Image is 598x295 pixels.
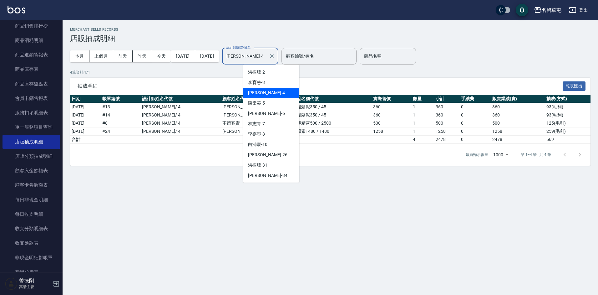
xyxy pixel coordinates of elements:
[133,50,152,62] button: 昨天
[89,50,113,62] button: 上個月
[3,265,60,279] a: 費用分析表
[19,284,51,290] p: 高階主管
[521,152,551,158] p: 第 1–4 筆 共 4 筆
[248,121,265,127] span: 林志青 -7
[101,103,140,111] td: # 13
[545,119,590,127] td: 125 ( 毛利 )
[434,111,459,119] td: 360
[248,162,267,168] span: 洪振瑋 -31
[101,95,140,103] th: 帳單編號
[140,95,221,103] th: 設計師姓名代號
[3,33,60,48] a: 商品消耗明細
[70,111,101,119] td: [DATE]
[531,4,564,17] button: 名留草屯
[140,119,221,127] td: [PERSON_NAME]/ 4
[411,136,434,144] td: 4
[70,103,101,111] td: [DATE]
[434,127,459,136] td: 1258
[248,90,285,96] span: [PERSON_NAME] -4
[459,136,491,144] td: 0
[291,111,372,119] td: 骷髏髮泥350 / 45
[434,103,459,111] td: 360
[70,50,89,62] button: 本月
[466,152,488,158] p: 每頁顯示數量
[3,251,60,265] a: 非現金明細對帳單
[411,111,434,119] td: 1
[101,127,140,136] td: # 24
[101,119,140,127] td: # 8
[78,83,563,89] span: 抽成明細
[3,91,60,106] a: 會員卡銷售報表
[545,95,590,103] th: 抽成(方式)
[3,120,60,134] a: 單一服務項目查詢
[491,136,545,144] td: 2478
[70,34,590,43] h3: 店販抽成明細
[3,236,60,250] a: 收支匯款表
[3,163,60,178] a: 顧客入金餘額表
[291,119,372,127] td: 蜂膠精露500 / 2500
[8,6,25,13] img: Logo
[248,79,265,86] span: 李育慈 -3
[459,119,491,127] td: 0
[459,127,491,136] td: 0
[411,127,434,136] td: 1
[267,52,276,60] button: Clear
[491,119,545,127] td: 500
[545,127,590,136] td: 259 ( 毛利 )
[152,50,171,62] button: 今天
[372,103,411,111] td: 360
[140,103,221,111] td: [PERSON_NAME]/ 4
[434,136,459,144] td: 2478
[291,95,372,103] th: 商品名稱代號
[459,111,491,119] td: 0
[563,83,586,89] a: 報表匯出
[3,193,60,207] a: 每日非現金明細
[491,103,545,111] td: 360
[113,50,133,62] button: 前天
[372,127,411,136] td: 1258
[411,103,434,111] td: 1
[70,28,590,32] h2: Merchant Sells Records
[372,119,411,127] td: 500
[221,95,291,103] th: 顧客姓名代號
[226,45,251,50] label: 設計師編號/姓名
[221,111,291,119] td: [PERSON_NAME]
[563,81,586,91] button: 報表匯出
[140,127,221,136] td: [PERSON_NAME]/ 4
[221,119,291,127] td: 不留客資
[3,19,60,33] a: 商品銷售排行榜
[566,4,590,16] button: 登出
[3,207,60,221] a: 每日收支明細
[3,178,60,192] a: 顧客卡券餘額表
[70,127,101,136] td: [DATE]
[491,127,545,136] td: 1258
[70,136,101,144] td: 合計
[291,127,372,136] td: 髮原素1480 / 1480
[434,95,459,103] th: 小計
[248,131,265,137] span: 李嘉容 -8
[5,277,18,290] img: Person
[248,152,287,158] span: [PERSON_NAME] -26
[372,95,411,103] th: 實際售價
[545,136,590,144] td: 569
[291,103,372,111] td: 骷髏髮泥350 / 45
[70,119,101,127] td: [DATE]
[545,103,590,111] td: 93 ( 毛利 )
[70,70,590,75] p: 4 筆資料, 1 / 1
[3,48,60,62] a: 商品進銷貨報表
[411,119,434,127] td: 1
[3,135,60,149] a: 店販抽成明細
[516,4,528,16] button: save
[248,69,265,75] span: 洪振瑋 -2
[248,100,265,106] span: 陳韋菱 -5
[195,50,219,62] button: [DATE]
[491,95,545,103] th: 販賣業績(實)
[3,221,60,236] a: 收支分類明細表
[248,110,285,117] span: [PERSON_NAME] -6
[459,95,491,103] th: 手續費
[372,111,411,119] td: 360
[459,103,491,111] td: 0
[221,127,291,136] td: [PERSON_NAME]
[70,95,101,103] th: 日期
[545,111,590,119] td: 93 ( 毛利 )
